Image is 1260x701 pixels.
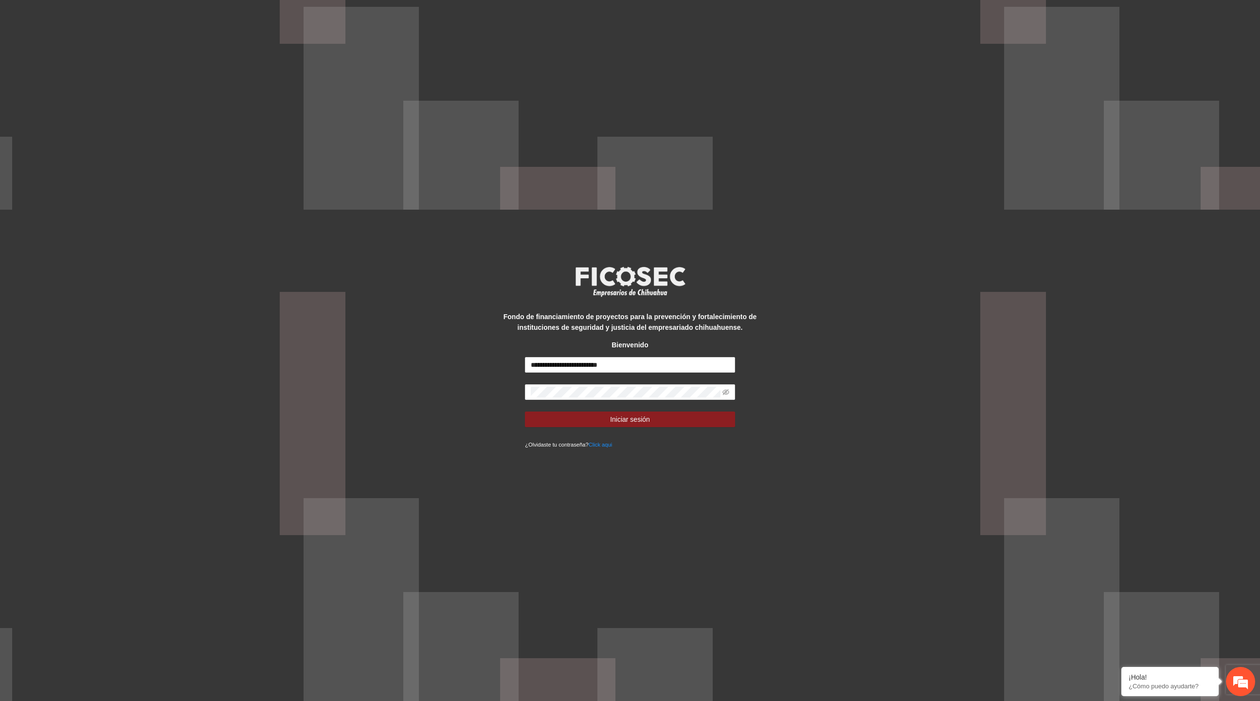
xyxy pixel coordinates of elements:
[610,414,650,425] span: Iniciar sesión
[525,442,612,448] small: ¿Olvidaste tu contraseña?
[1129,673,1211,681] div: ¡Hola!
[612,341,648,349] strong: Bienvenido
[589,442,612,448] a: Click aqui
[1129,683,1211,690] p: ¿Cómo puedo ayudarte?
[722,389,729,395] span: eye-invisible
[525,412,735,427] button: Iniciar sesión
[504,313,756,331] strong: Fondo de financiamiento de proyectos para la prevención y fortalecimiento de instituciones de seg...
[569,264,691,300] img: logo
